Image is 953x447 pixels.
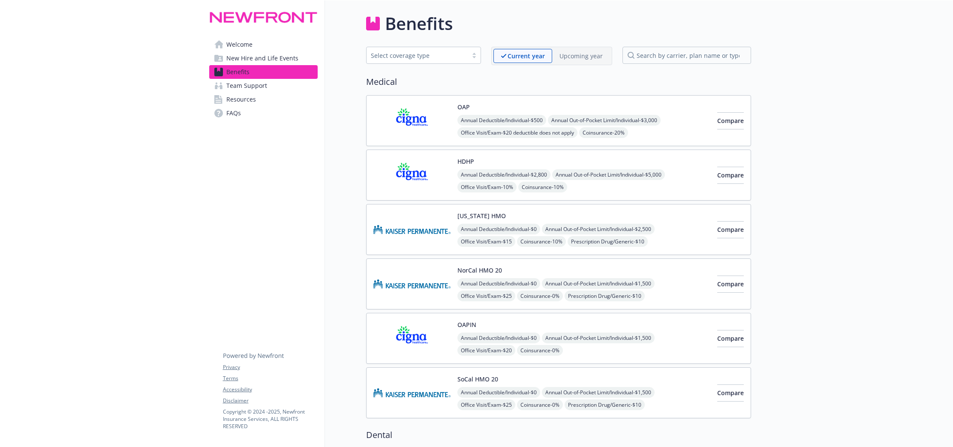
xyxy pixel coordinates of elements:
[209,79,318,93] a: Team Support
[517,291,563,301] span: Coinsurance - 0%
[717,112,744,129] button: Compare
[373,266,451,302] img: Kaiser Permanente Insurance Company carrier logo
[717,280,744,288] span: Compare
[209,106,318,120] a: FAQs
[209,65,318,79] a: Benefits
[457,169,550,180] span: Annual Deductible/Individual - $2,800
[209,93,318,106] a: Resources
[518,182,567,192] span: Coinsurance - 10%
[517,345,563,356] span: Coinsurance - 0%
[457,333,540,343] span: Annual Deductible/Individual - $0
[457,115,546,126] span: Annual Deductible/Individual - $500
[565,399,645,410] span: Prescription Drug/Generic - $10
[552,169,665,180] span: Annual Out-of-Pocket Limit/Individual - $5,000
[457,102,470,111] button: OAP
[366,75,751,88] h2: Medical
[223,375,317,382] a: Terms
[226,51,298,65] span: New Hire and Life Events
[717,276,744,293] button: Compare
[371,51,463,60] div: Select coverage type
[223,397,317,405] a: Disclaimer
[457,345,515,356] span: Office Visit/Exam - $20
[457,236,515,247] span: Office Visit/Exam - $15
[366,429,751,441] h2: Dental
[579,127,628,138] span: Coinsurance - 20%
[373,211,451,248] img: Kaiser Permanente Insurance Company carrier logo
[209,51,318,65] a: New Hire and Life Events
[223,386,317,393] a: Accessibility
[559,51,603,60] p: Upcoming year
[717,171,744,179] span: Compare
[457,266,502,275] button: NorCal HMO 20
[373,102,451,139] img: CIGNA carrier logo
[542,278,655,289] span: Annual Out-of-Pocket Limit/Individual - $1,500
[373,320,451,357] img: CIGNA carrier logo
[457,399,515,410] span: Office Visit/Exam - $25
[622,47,751,64] input: search by carrier, plan name or type
[717,167,744,184] button: Compare
[457,224,540,234] span: Annual Deductible/Individual - $0
[226,106,241,120] span: FAQs
[209,38,318,51] a: Welcome
[508,51,545,60] p: Current year
[717,221,744,238] button: Compare
[223,408,317,430] p: Copyright © 2024 - 2025 , Newfront Insurance Services, ALL RIGHTS RESERVED
[717,117,744,125] span: Compare
[568,236,648,247] span: Prescription Drug/Generic - $10
[226,65,250,79] span: Benefits
[385,11,453,36] h1: Benefits
[548,115,661,126] span: Annual Out-of-Pocket Limit/Individual - $3,000
[457,320,476,329] button: OAPIN
[717,225,744,234] span: Compare
[717,334,744,342] span: Compare
[717,384,744,402] button: Compare
[373,375,451,411] img: Kaiser Permanente Insurance Company carrier logo
[717,389,744,397] span: Compare
[457,182,517,192] span: Office Visit/Exam - 10%
[542,333,655,343] span: Annual Out-of-Pocket Limit/Individual - $1,500
[542,224,655,234] span: Annual Out-of-Pocket Limit/Individual - $2,500
[457,278,540,289] span: Annual Deductible/Individual - $0
[457,375,498,384] button: SoCal HMO 20
[457,127,577,138] span: Office Visit/Exam - $20 deductible does not apply
[517,236,566,247] span: Coinsurance - 10%
[226,93,256,106] span: Resources
[717,330,744,347] button: Compare
[223,363,317,371] a: Privacy
[542,387,655,398] span: Annual Out-of-Pocket Limit/Individual - $1,500
[373,157,451,193] img: CIGNA carrier logo
[565,291,645,301] span: Prescription Drug/Generic - $10
[457,387,540,398] span: Annual Deductible/Individual - $0
[457,291,515,301] span: Office Visit/Exam - $25
[457,211,506,220] button: [US_STATE] HMO
[457,157,474,166] button: HDHP
[517,399,563,410] span: Coinsurance - 0%
[226,38,253,51] span: Welcome
[226,79,267,93] span: Team Support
